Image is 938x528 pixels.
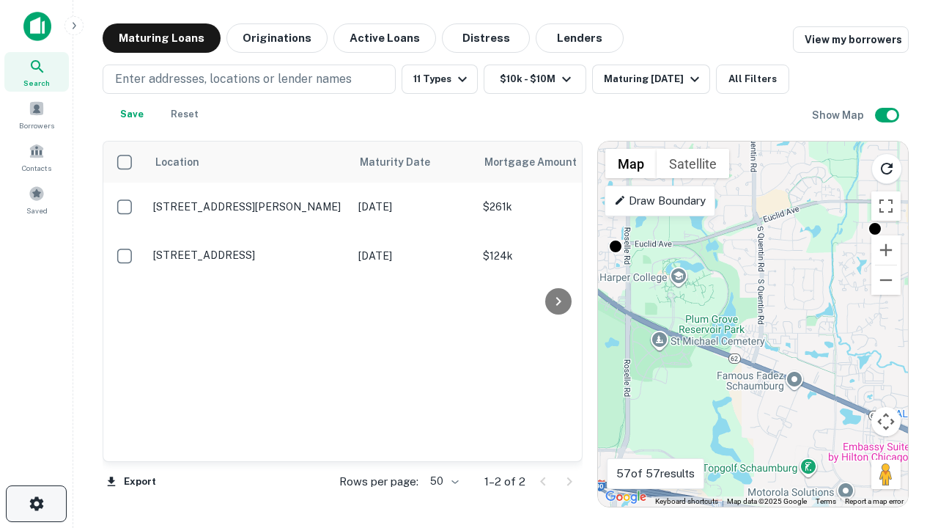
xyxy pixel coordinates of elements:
p: $124k [483,248,629,264]
span: Borrowers [19,120,54,131]
a: Borrowers [4,95,69,134]
p: $261k [483,199,629,215]
span: Saved [26,205,48,216]
button: Maturing [DATE] [592,65,710,94]
button: Reload search area [871,153,902,184]
button: Distress [442,23,530,53]
th: Maturity Date [351,142,476,183]
a: Open this area in Google Maps (opens a new window) [602,488,650,507]
button: Map camera controls [871,407,901,436]
a: Search [4,52,69,92]
span: Contacts [22,162,51,174]
span: Location [155,153,199,171]
span: Maturity Date [360,153,449,171]
button: All Filters [716,65,789,94]
button: Zoom in [871,235,901,265]
p: 1–2 of 2 [484,473,525,491]
button: Save your search to get updates of matches that match your search criteria. [108,100,155,129]
button: Export [103,471,160,493]
th: Mortgage Amount [476,142,637,183]
div: 50 [424,471,461,492]
p: Rows per page: [339,473,418,491]
span: Mortgage Amount [484,153,596,171]
iframe: Chat Widget [865,411,938,481]
p: [DATE] [358,199,468,215]
span: Search [23,77,50,89]
button: Show satellite imagery [657,149,729,178]
button: 11 Types [402,65,478,94]
button: Show street map [605,149,657,178]
img: capitalize-icon.png [23,12,51,41]
span: Map data ©2025 Google [727,497,807,505]
button: Lenders [536,23,624,53]
div: Maturing [DATE] [604,70,703,88]
p: 57 of 57 results [616,465,695,483]
button: Enter addresses, locations or lender names [103,65,396,94]
p: [STREET_ADDRESS][PERSON_NAME] [153,200,344,213]
button: Reset [161,100,208,129]
th: Location [146,142,351,183]
button: Keyboard shortcuts [655,496,718,507]
a: View my borrowers [793,26,909,53]
button: Active Loans [333,23,436,53]
img: Google [602,488,650,507]
button: Maturing Loans [103,23,221,53]
button: Zoom out [871,265,901,295]
button: Toggle fullscreen view [871,191,901,221]
p: Draw Boundary [614,192,706,210]
button: $10k - $10M [484,65,586,94]
button: Originations [226,23,328,53]
a: Report a map error [845,497,904,505]
a: Contacts [4,137,69,177]
p: [STREET_ADDRESS] [153,249,344,262]
p: Enter addresses, locations or lender names [115,70,352,88]
a: Saved [4,180,69,219]
a: Terms (opens in new tab) [816,497,836,505]
p: [DATE] [358,248,468,264]
div: 0 0 [598,142,908,507]
h6: Show Map [812,107,866,123]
